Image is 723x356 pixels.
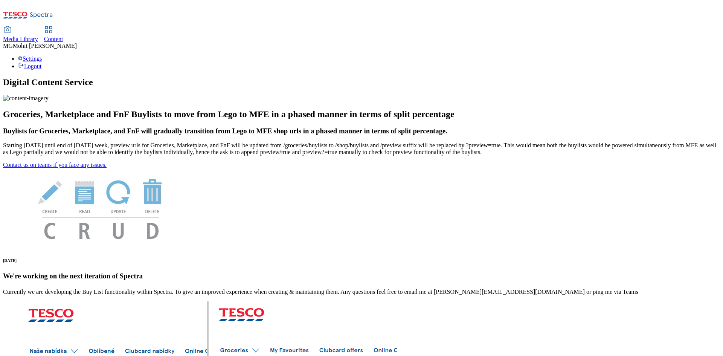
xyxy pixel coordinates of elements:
[3,109,720,119] h2: Groceries, Marketplace and FnF Buylists to move from Lego to MFE in a phased manner in terms of s...
[44,27,63,43] a: Content
[18,63,41,69] a: Logout
[18,55,42,62] a: Settings
[3,27,38,43] a: Media Library
[3,77,720,87] h1: Digital Content Service
[13,43,77,49] span: Mohit [PERSON_NAME]
[3,36,38,42] span: Media Library
[44,36,63,42] span: Content
[3,272,720,280] h3: We're working on the next iteration of Spectra
[3,162,107,168] a: Contact us on teams if you face any issues.
[3,95,49,102] img: content-imagery
[3,168,199,247] img: News Image
[3,43,13,49] span: MG
[3,142,720,156] p: Starting [DATE] until end of [DATE] week, preview urls for Groceries, Marketplace, and FnF will b...
[3,127,720,135] h3: Buylists for Groceries, Marketplace, and FnF will gradually transition from Lego to MFE shop urls...
[3,258,720,263] h6: [DATE]
[3,289,720,295] p: Currently we are developing the Buy List functionality within Spectra. To give an improved experi...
